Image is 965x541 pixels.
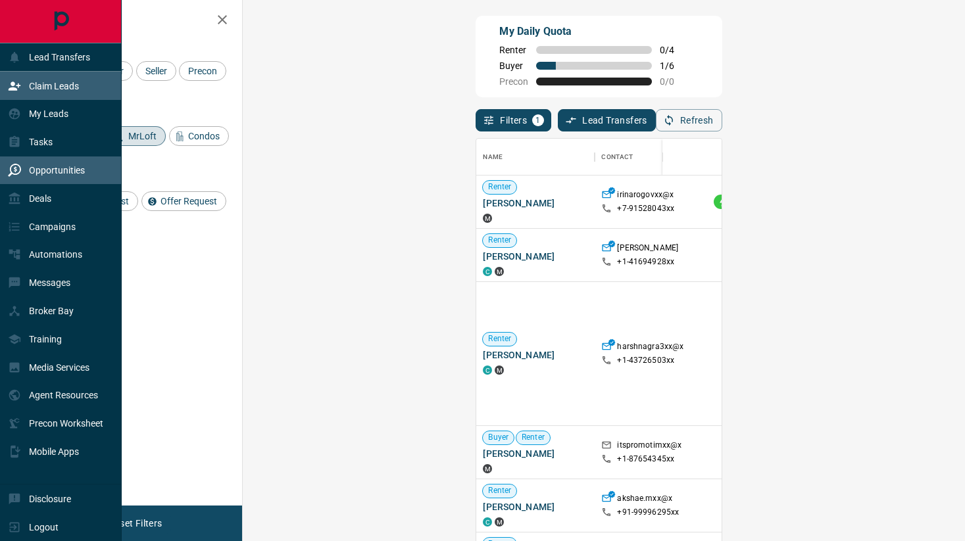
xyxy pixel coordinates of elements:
[617,507,679,518] p: +91- 99996295xx
[595,139,700,176] div: Contact
[184,66,222,76] span: Precon
[483,181,516,193] span: Renter
[184,131,224,141] span: Condos
[617,454,674,465] p: +1- 87654345xx
[660,76,689,87] span: 0 / 0
[558,109,656,131] button: Lead Transfers
[516,432,550,443] span: Renter
[179,61,226,81] div: Precon
[660,45,689,55] span: 0 / 4
[100,512,170,534] button: Reset Filters
[483,348,588,362] span: [PERSON_NAME]
[617,203,674,214] p: +7- 91528043xx
[136,61,176,81] div: Seller
[617,440,681,454] p: itspromotimxx@x
[483,464,492,473] div: mrloft.ca
[476,109,551,131] button: Filters1
[109,126,166,146] div: MrLoft
[533,116,543,125] span: 1
[617,256,674,268] p: +1- 41694928xx
[483,432,514,443] span: Buyer
[483,214,492,223] div: mrloft.ca
[656,109,722,131] button: Refresh
[601,139,633,176] div: Contact
[499,76,528,87] span: Precon
[660,60,689,71] span: 1 / 6
[483,333,516,344] span: Renter
[156,196,222,206] span: Offer Request
[617,355,674,366] p: +1- 43726503xx
[483,447,588,460] span: [PERSON_NAME]
[617,341,683,355] p: harshnagra3xx@x
[169,126,229,146] div: Condos
[495,267,504,276] div: mrloft.ca
[499,60,528,71] span: Buyer
[483,517,492,527] div: condos.ca
[42,13,229,29] h2: Filters
[617,189,674,203] p: irinarogovxx@x
[483,235,516,246] span: Renter
[483,500,588,513] span: [PERSON_NAME]
[483,250,588,263] span: [PERSON_NAME]
[483,139,503,176] div: Name
[617,243,678,256] p: [PERSON_NAME]
[476,139,595,176] div: Name
[124,131,161,141] span: MrLoft
[617,493,672,507] p: akshae.mxx@x
[495,365,504,375] div: mrloft.ca
[499,45,528,55] span: Renter
[483,267,492,276] div: condos.ca
[495,517,504,527] div: mrloft.ca
[499,24,689,39] p: My Daily Quota
[141,191,226,211] div: Offer Request
[483,485,516,496] span: Renter
[141,66,172,76] span: Seller
[483,365,492,375] div: condos.ca
[483,197,588,210] span: [PERSON_NAME]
